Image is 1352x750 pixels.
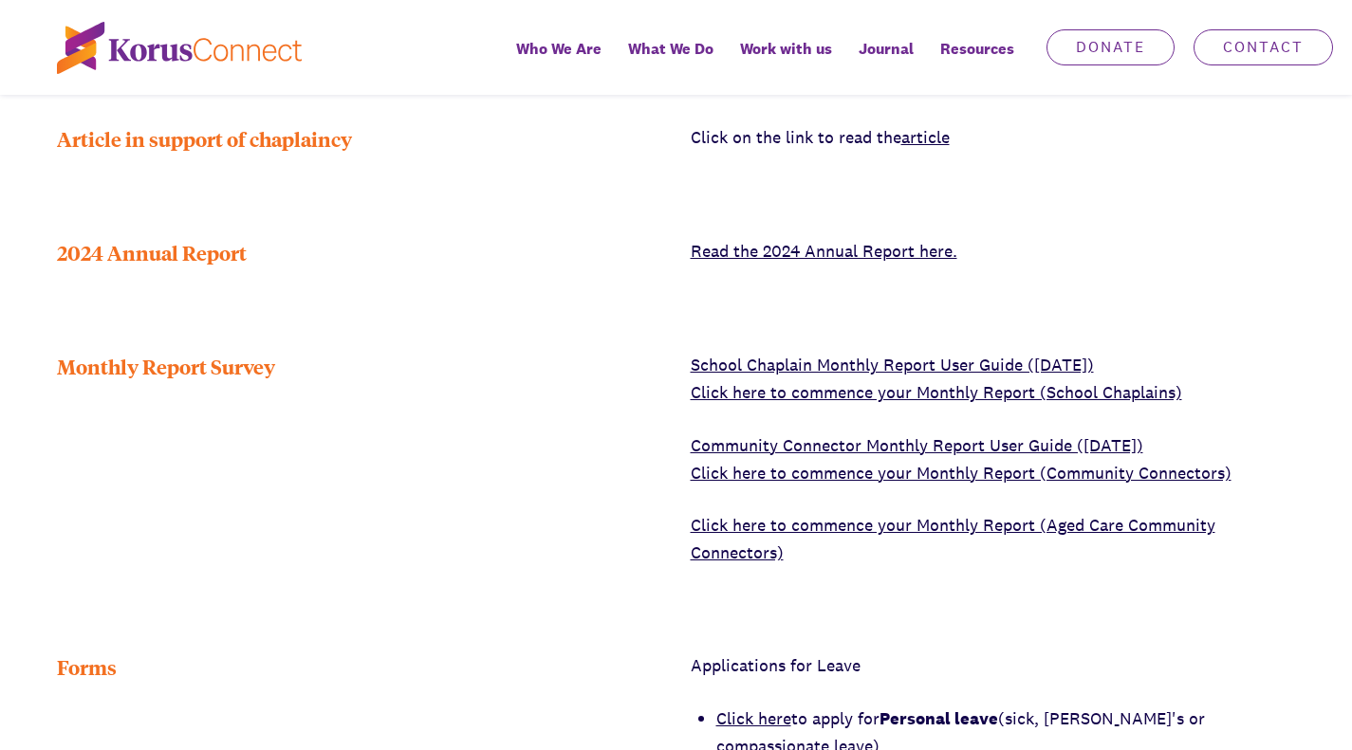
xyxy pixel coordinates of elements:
[880,707,998,729] strong: Personal leave
[1046,29,1175,65] a: Donate
[901,126,950,148] a: article
[740,35,832,63] span: Work with us
[691,652,1296,680] p: Applications for Leave
[727,27,845,95] a: Work with us
[57,352,662,567] div: Monthly Report Survey
[691,434,1143,456] a: Community Connector Monthly Report User Guide ([DATE])
[691,514,1215,563] a: Click here to commence your Monthly Report (Aged Care Community Connectors)
[57,124,662,153] div: Article in support of chaplaincy
[615,27,727,95] a: What We Do
[691,124,1296,152] p: Click on the link to read the
[57,238,662,266] div: 2024 Annual Report
[691,240,957,262] a: Read the 2024 Annual Report here.
[57,22,302,74] img: korus-connect%2Fc5177985-88d5-491d-9cd7-4a1febad1357_logo.svg
[859,35,914,63] span: Journal
[691,354,1094,375] a: School Chaplain Monthly Report User Guide ([DATE])
[1194,29,1333,65] a: Contact
[845,27,927,95] a: Journal
[927,27,1028,95] div: Resources
[691,381,1182,403] a: Click here to commence your Monthly Report (School Chaplains)
[691,462,1232,484] a: Click here to commence your Monthly Report (Community Connectors)
[503,27,615,95] a: Who We Are
[716,707,791,729] a: Click here
[516,35,602,63] span: Who We Are
[628,35,713,63] span: What We Do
